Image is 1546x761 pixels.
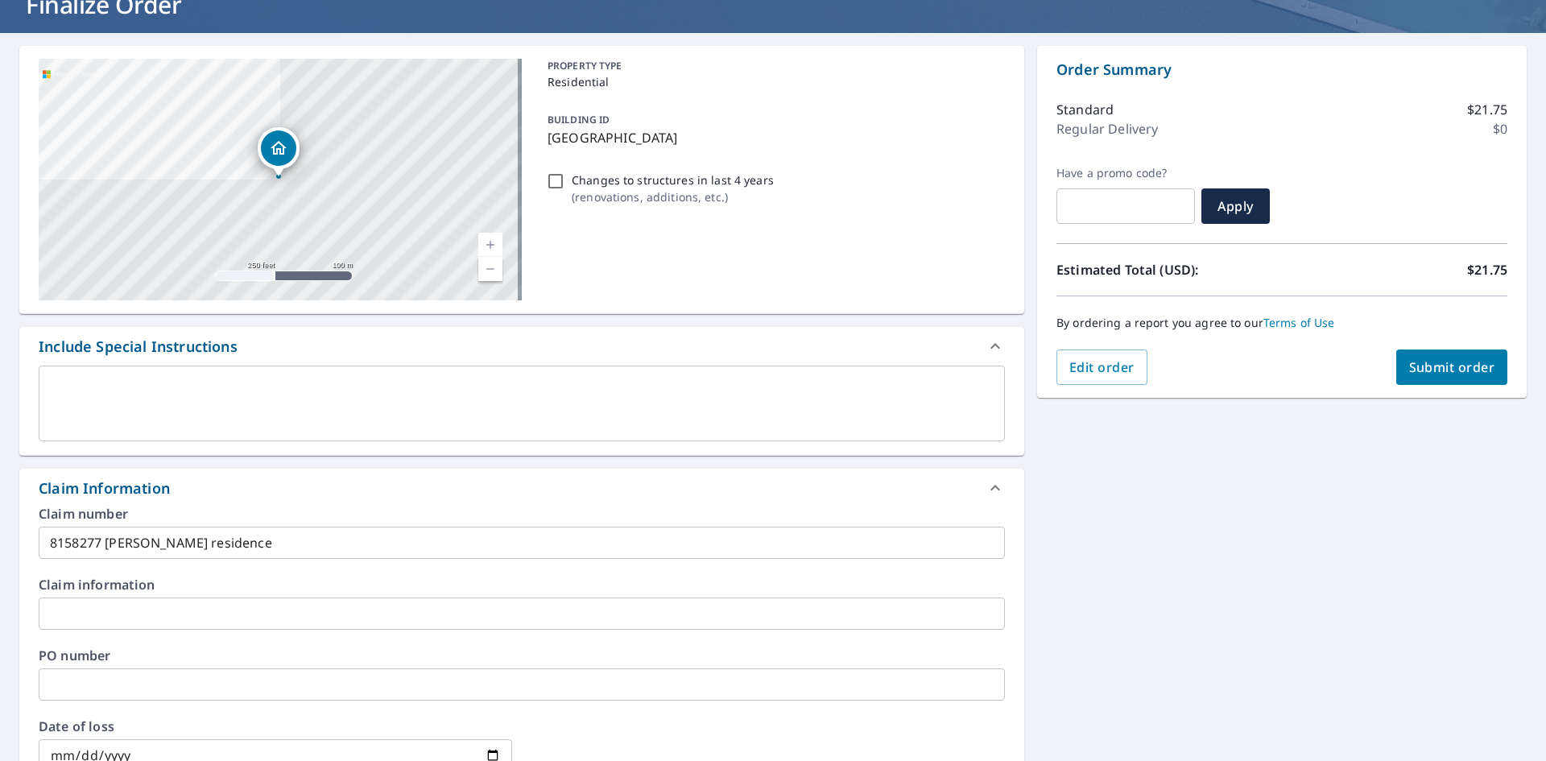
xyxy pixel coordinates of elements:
[1409,358,1495,376] span: Submit order
[1214,197,1257,215] span: Apply
[548,73,998,90] p: Residential
[1056,349,1147,385] button: Edit order
[258,127,300,177] div: Dropped pin, building 1, Residential property, 30762 Satinleaf Run Brooksville, FL 34602
[1263,315,1335,330] a: Terms of Use
[19,469,1024,507] div: Claim Information
[39,578,1005,591] label: Claim information
[1056,59,1507,81] p: Order Summary
[1056,119,1158,139] p: Regular Delivery
[1056,260,1282,279] p: Estimated Total (USD):
[39,649,1005,662] label: PO number
[1069,358,1135,376] span: Edit order
[1467,100,1507,119] p: $21.75
[572,172,774,188] p: Changes to structures in last 4 years
[1396,349,1508,385] button: Submit order
[19,327,1024,366] div: Include Special Instructions
[548,59,998,73] p: PROPERTY TYPE
[1467,260,1507,279] p: $21.75
[39,507,1005,520] label: Claim number
[478,233,502,257] a: Current Level 17, Zoom In
[39,478,170,499] div: Claim Information
[39,336,238,358] div: Include Special Instructions
[548,113,610,126] p: BUILDING ID
[478,257,502,281] a: Current Level 17, Zoom Out
[548,128,998,147] p: [GEOGRAPHIC_DATA]
[1056,316,1507,330] p: By ordering a report you agree to our
[1493,119,1507,139] p: $0
[1056,100,1114,119] p: Standard
[1056,166,1195,180] label: Have a promo code?
[39,720,512,733] label: Date of loss
[1201,188,1270,224] button: Apply
[572,188,774,205] p: ( renovations, additions, etc. )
